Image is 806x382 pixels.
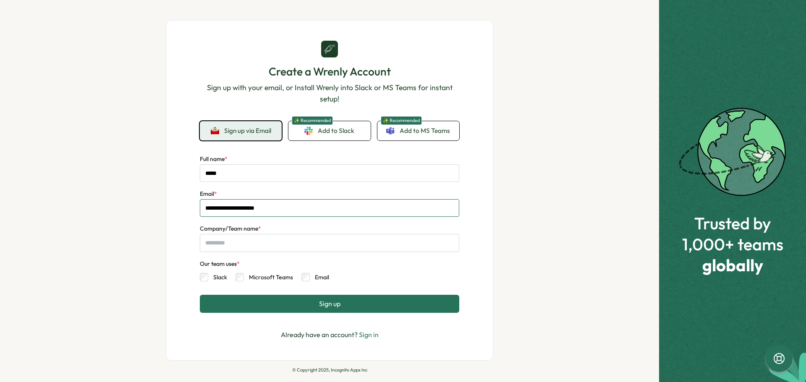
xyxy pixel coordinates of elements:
[682,235,783,253] span: 1,000+ teams
[319,300,340,307] span: Sign up
[292,116,333,125] span: ✨ Recommended
[200,295,459,312] button: Sign up
[318,126,354,135] span: Add to Slack
[359,330,379,339] a: Sign in
[200,64,459,79] h1: Create a Wrenly Account
[310,273,329,281] label: Email
[166,367,493,373] p: © Copyright 2025, Incognito Apps Inc
[208,273,227,281] label: Slack
[224,127,271,135] span: Sign up via Email
[200,260,240,269] div: Our team uses
[682,214,783,232] span: Trusted by
[200,121,282,140] button: Sign up via Email
[288,121,370,140] a: ✨ RecommendedAdd to Slack
[200,190,217,199] label: Email
[200,224,261,234] label: Company/Team name
[377,121,459,140] a: ✨ RecommendedAdd to MS Teams
[200,155,228,164] label: Full name
[200,82,459,104] p: Sign up with your email, or Install Wrenly into Slack or MS Teams for instant setup!
[381,116,422,125] span: ✨ Recommended
[682,256,783,274] span: globally
[281,330,379,340] p: Already have an account?
[244,273,293,281] label: Microsoft Teams
[400,126,450,135] span: Add to MS Teams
